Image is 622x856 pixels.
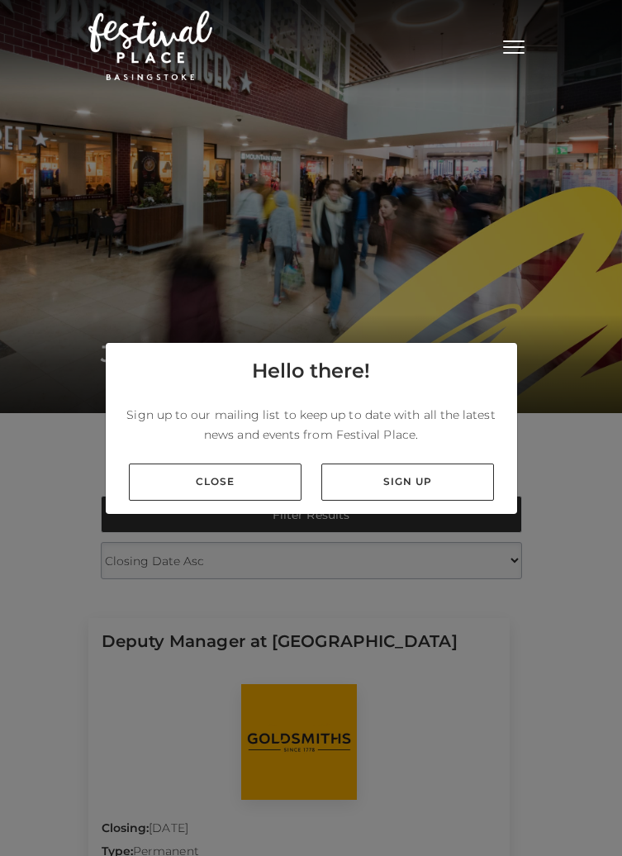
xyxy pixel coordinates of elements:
p: Sign up to our mailing list to keep up to date with all the latest news and events from Festival ... [119,405,504,445]
img: Festival Place Logo [88,11,212,80]
a: Sign up [321,464,494,501]
h4: Hello there! [252,356,370,386]
button: Toggle navigation [493,33,534,57]
a: Close [129,464,302,501]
